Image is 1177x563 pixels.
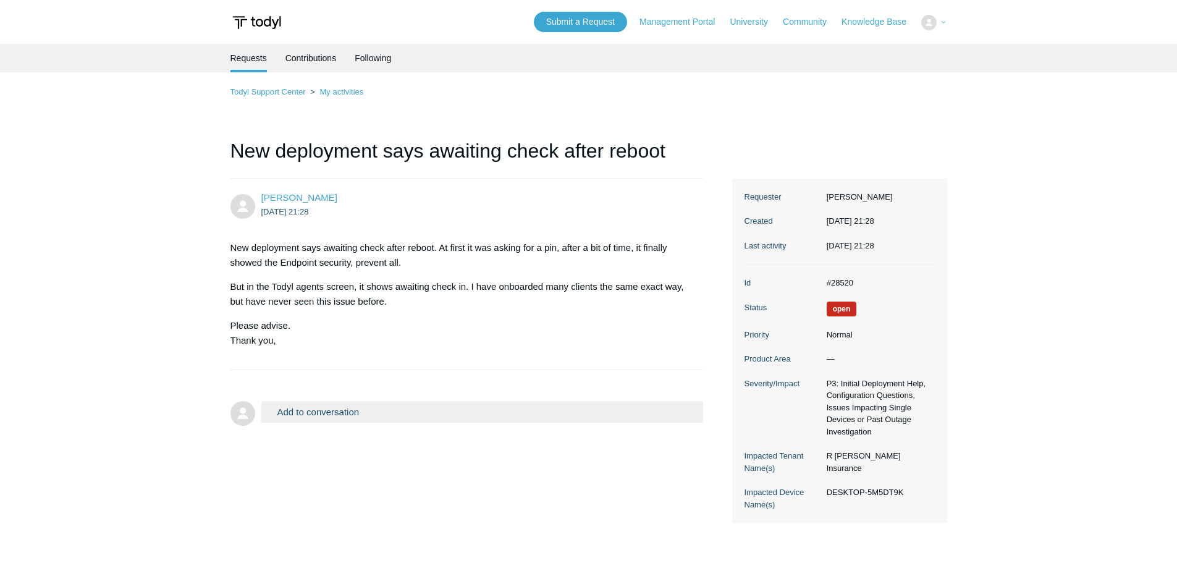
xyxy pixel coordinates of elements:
[230,279,691,309] p: But in the Todyl agents screen, it shows awaiting check in. I have onboarded many clients the sam...
[821,277,935,289] dd: #28520
[355,44,391,72] a: Following
[821,378,935,438] dd: P3: Initial Deployment Help, Configuration Questions, Issues Impacting Single Devices or Past Out...
[308,87,363,96] li: My activities
[745,378,821,390] dt: Severity/Impact
[745,450,821,474] dt: Impacted Tenant Name(s)
[230,44,267,72] li: Requests
[745,486,821,510] dt: Impacted Device Name(s)
[745,302,821,314] dt: Status
[285,44,337,72] a: Contributions
[230,87,308,96] li: Todyl Support Center
[745,277,821,289] dt: Id
[745,191,821,203] dt: Requester
[230,11,283,34] img: Todyl Support Center Help Center home page
[821,191,935,203] dd: [PERSON_NAME]
[745,329,821,341] dt: Priority
[261,192,337,203] span: John Vinkler
[827,241,874,250] time: 2025-09-29T21:28:28+00:00
[230,318,691,348] p: Please advise. Thank you,
[821,450,935,474] dd: R [PERSON_NAME] Insurance
[821,486,935,499] dd: DESKTOP-5M5DT9K
[639,15,727,28] a: Management Portal
[230,87,306,96] a: Todyl Support Center
[261,207,309,216] time: 2025-09-29T21:28:28Z
[827,302,857,316] span: We are working on a response for you
[261,192,337,203] a: [PERSON_NAME]
[745,240,821,252] dt: Last activity
[534,12,627,32] a: Submit a Request
[842,15,919,28] a: Knowledge Base
[730,15,780,28] a: University
[319,87,363,96] a: My activities
[230,240,691,270] p: New deployment says awaiting check after reboot. At first it was asking for a pin, after a bit of...
[745,353,821,365] dt: Product Area
[783,15,839,28] a: Community
[261,401,704,423] button: Add to conversation
[821,353,935,365] dd: —
[827,216,874,226] time: 2025-09-29T21:28:28+00:00
[745,215,821,227] dt: Created
[230,136,704,179] h1: New deployment says awaiting check after reboot
[821,329,935,341] dd: Normal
